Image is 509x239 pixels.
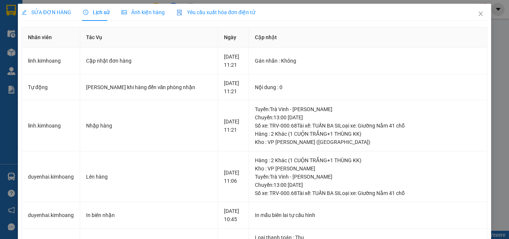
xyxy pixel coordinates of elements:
[224,169,243,185] div: [DATE] 11:06
[86,173,212,181] div: Lên hàng
[3,25,75,39] span: VP [PERSON_NAME] ([GEOGRAPHIC_DATA])
[177,10,183,16] img: icon
[224,117,243,134] div: [DATE] 11:21
[255,105,481,130] div: Tuyến : Trà Vinh - [PERSON_NAME] Chuyến: 13:00 [DATE] Số xe: TRV-000.68 Tài xế: TUẤN BA SI Loại x...
[224,79,243,95] div: [DATE] 11:21
[22,27,80,48] th: Nhân viên
[255,57,481,65] div: Gán nhãn : Không
[86,83,212,91] div: [PERSON_NAME] khi hàng đến văn phòng nhận
[83,9,110,15] span: Lịch sử
[255,164,481,173] div: Kho : VP [PERSON_NAME]
[22,151,80,202] td: duyenhai.kimhoang
[255,156,481,164] div: Hàng : 2 Khác (1 CUỘN TRẮNG+1 THÙNG KK)
[177,9,255,15] span: Yêu cầu xuất hóa đơn điện tử
[22,100,80,151] td: linh.kimhoang
[22,10,27,15] span: edit
[73,15,92,22] span: KHÁCH
[478,11,484,17] span: close
[22,9,71,15] span: SỬA ĐƠN HÀNG
[25,4,86,11] strong: BIÊN NHẬN GỬI HÀNG
[3,15,109,22] p: GỬI:
[121,10,127,15] span: picture
[83,10,88,15] span: clock-circle
[249,27,487,48] th: Cập nhật
[255,138,481,146] div: Kho : VP [PERSON_NAME] ([GEOGRAPHIC_DATA])
[22,74,80,101] td: Tự động
[86,57,212,65] div: Cập nhật đơn hàng
[15,15,92,22] span: VP [PERSON_NAME] -
[255,211,481,219] div: In mẫu biên lai tự cấu hình
[22,202,80,229] td: duyenhai.kimhoang
[3,48,18,56] span: GIAO:
[224,207,243,223] div: [DATE] 10:45
[470,4,491,25] button: Close
[224,53,243,69] div: [DATE] 11:21
[22,48,80,74] td: linh.kimhoang
[5,40,32,47] span: PHƯƠNG
[3,40,32,47] span: -
[80,27,218,48] th: Tác Vụ
[255,173,481,197] div: Tuyến : Trà Vinh - [PERSON_NAME] Chuyến: 13:00 [DATE] Số xe: TRV-000.68 Tài xế: TUẤN BA SI Loại x...
[121,9,165,15] span: Ảnh kiện hàng
[86,122,212,130] div: Nhập hàng
[255,130,481,138] div: Hàng : 2 Khác (1 CUỘN TRẮNG+1 THÙNG KK)
[218,27,249,48] th: Ngày
[3,25,109,39] p: NHẬN:
[255,83,481,91] div: Nội dung : 0
[86,211,212,219] div: In biên nhận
